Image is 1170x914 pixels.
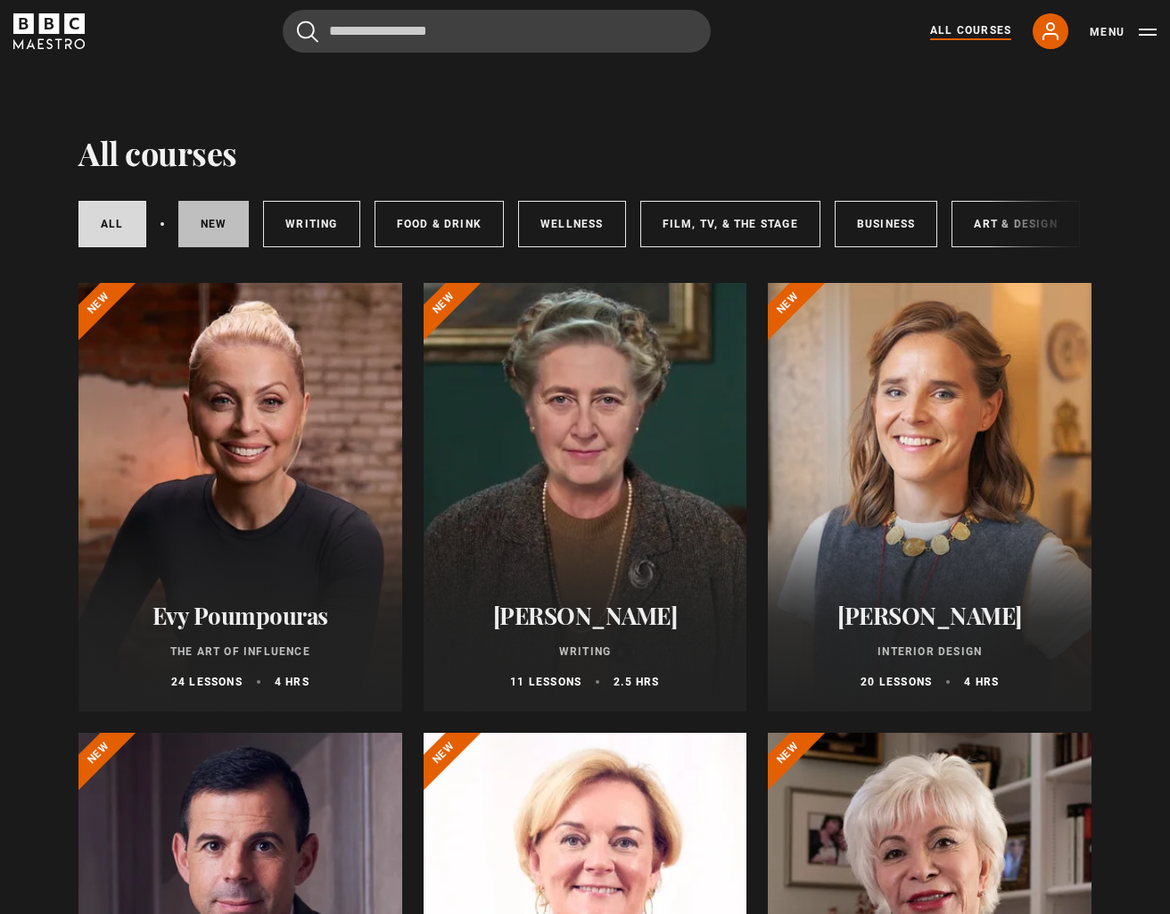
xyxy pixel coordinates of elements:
a: [PERSON_NAME] Writing 11 lessons 2.5 hrs New [424,283,747,711]
p: 24 lessons [171,674,243,690]
h2: [PERSON_NAME] [445,602,726,629]
p: Interior Design [789,644,1070,660]
p: 4 hrs [275,674,309,690]
h2: Evy Poumpouras [100,602,381,629]
button: Submit the search query [297,21,318,43]
p: Writing [445,644,726,660]
button: Toggle navigation [1090,23,1157,41]
h2: [PERSON_NAME] [789,602,1070,629]
p: 11 lessons [510,674,581,690]
a: Food & Drink [375,201,504,247]
a: Writing [263,201,359,247]
p: The Art of Influence [100,644,381,660]
p: 20 lessons [861,674,932,690]
svg: BBC Maestro [13,13,85,49]
h1: All courses [78,134,237,171]
a: Evy Poumpouras The Art of Influence 24 lessons 4 hrs New [78,283,402,711]
a: Wellness [518,201,626,247]
a: [PERSON_NAME] Interior Design 20 lessons 4 hrs New [768,283,1092,711]
a: New [178,201,250,247]
a: All [78,201,146,247]
a: Business [835,201,938,247]
a: Art & Design [952,201,1079,247]
a: Film, TV, & The Stage [640,201,820,247]
input: Search [283,10,711,53]
p: 4 hrs [964,674,999,690]
a: All Courses [930,22,1011,40]
p: 2.5 hrs [614,674,659,690]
